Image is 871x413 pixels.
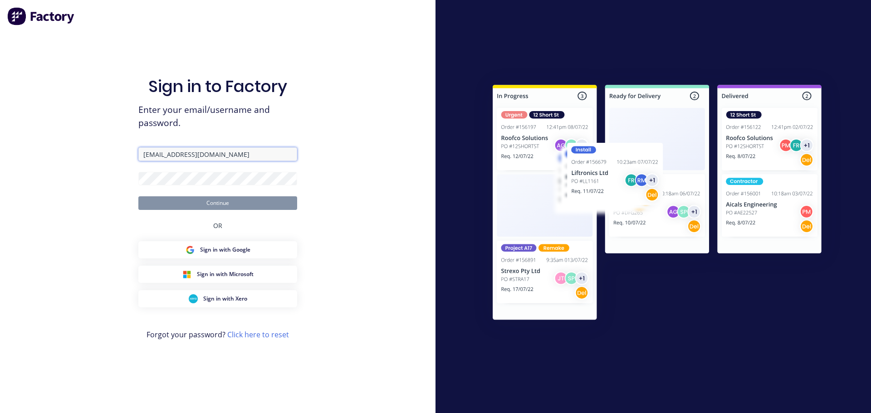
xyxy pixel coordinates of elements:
span: Sign in with Google [200,246,250,254]
button: Continue [138,196,297,210]
button: Xero Sign inSign in with Xero [138,290,297,307]
div: OR [213,210,222,241]
button: Google Sign inSign in with Google [138,241,297,258]
span: Enter your email/username and password. [138,103,297,130]
h1: Sign in to Factory [148,77,287,96]
a: Click here to reset [227,330,289,340]
span: Forgot your password? [147,329,289,340]
img: Sign in [473,67,842,341]
input: Email/Username [138,147,297,161]
img: Factory [7,7,75,25]
button: Microsoft Sign inSign in with Microsoft [138,266,297,283]
img: Microsoft Sign in [182,270,191,279]
img: Xero Sign in [189,294,198,303]
span: Sign in with Xero [203,295,247,303]
img: Google Sign in [186,245,195,254]
span: Sign in with Microsoft [197,270,254,278]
